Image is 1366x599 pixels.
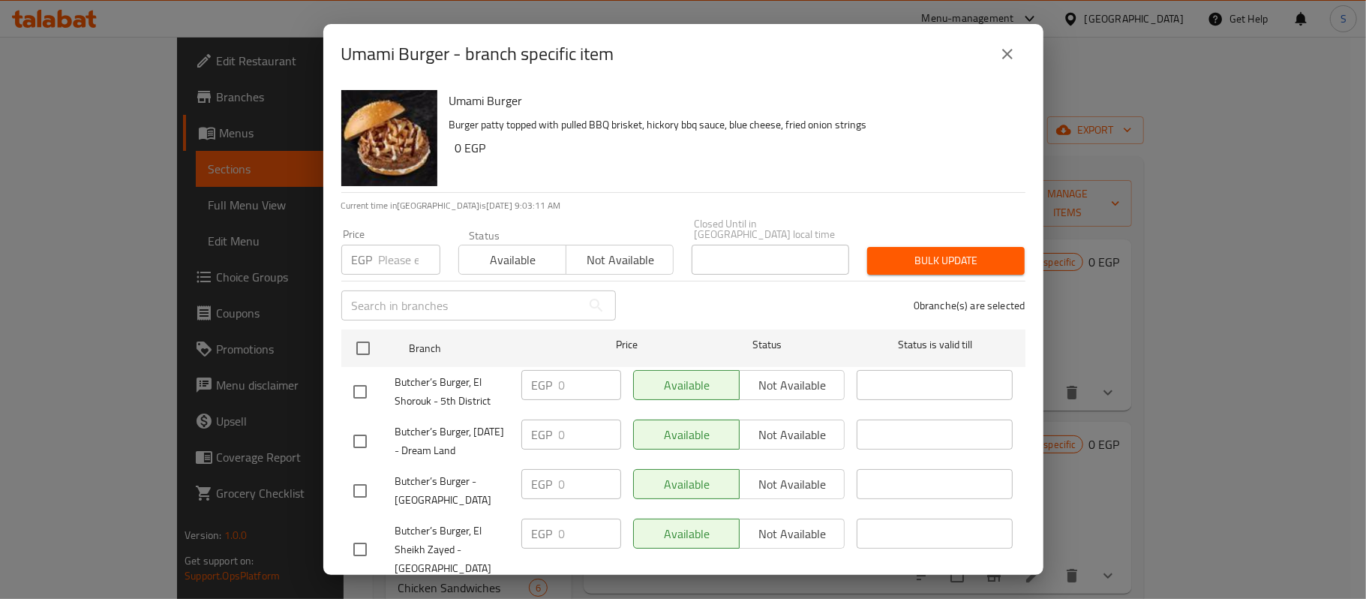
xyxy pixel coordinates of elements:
span: Available [465,249,560,271]
span: Butcher’s Burger, El Shorouk - 5th District [395,373,509,411]
span: Bulk update [879,251,1013,270]
input: Search in branches [341,290,581,321]
p: EGP [352,251,373,269]
input: Please enter price [559,469,621,499]
p: EGP [532,426,553,444]
input: Please enter price [379,245,440,275]
h6: Umami Burger [449,90,1013,111]
span: Status [689,336,845,354]
span: Branch [409,339,565,358]
input: Please enter price [559,519,621,549]
p: EGP [532,525,553,543]
span: Status is valid till [857,336,1013,354]
img: Umami Burger [341,90,437,186]
h6: 0 EGP [455,137,1013,158]
button: close [989,36,1025,72]
p: 0 branche(s) are selected [914,298,1025,313]
span: Butcher’s Burger - [GEOGRAPHIC_DATA] [395,472,509,510]
p: Current time in [GEOGRAPHIC_DATA] is [DATE] 9:03:11 AM [341,199,1025,212]
span: Not available [572,249,668,271]
h2: Umami Burger - branch specific item [341,42,614,66]
input: Please enter price [559,420,621,450]
p: Burger patty topped with pulled BBQ brisket, hickory bbq sauce, blue cheese, fried onion strings [449,116,1013,134]
span: Price [577,336,677,354]
button: Bulk update [867,247,1025,275]
span: Butcher’s Burger, El Sheikh Zayed - [GEOGRAPHIC_DATA] [395,522,509,578]
p: EGP [532,376,553,394]
span: Butcher’s Burger, [DATE] - Dream Land [395,423,509,460]
button: Not available [566,245,674,275]
input: Please enter price [559,370,621,400]
button: Available [458,245,566,275]
p: EGP [532,475,553,493]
